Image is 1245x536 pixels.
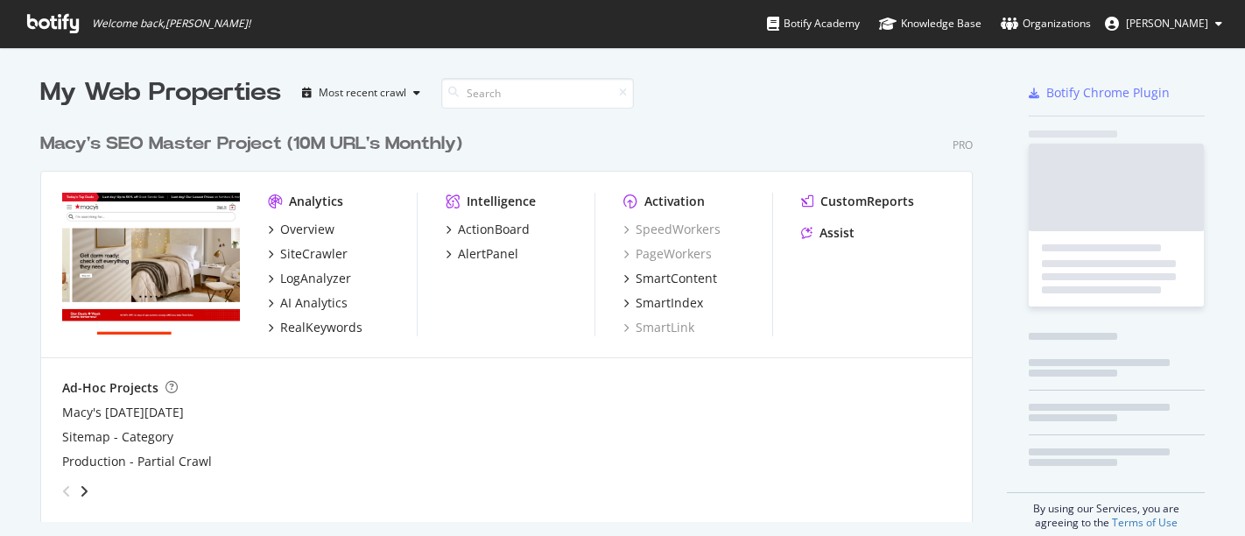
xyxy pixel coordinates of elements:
[1112,515,1178,530] a: Terms of Use
[1091,10,1236,38] button: [PERSON_NAME]
[623,270,717,287] a: SmartContent
[446,221,530,238] a: ActionBoard
[623,221,721,238] a: SpeedWorkers
[55,477,78,505] div: angle-left
[1046,84,1170,102] div: Botify Chrome Plugin
[1001,15,1091,32] div: Organizations
[319,88,406,98] div: Most recent crawl
[458,221,530,238] div: ActionBoard
[623,294,703,312] a: SmartIndex
[62,428,173,446] a: Sitemap - Category
[289,193,343,210] div: Analytics
[458,245,518,263] div: AlertPanel
[62,404,184,421] a: Macy's [DATE][DATE]
[295,79,427,107] button: Most recent crawl
[636,294,703,312] div: SmartIndex
[801,193,914,210] a: CustomReports
[62,379,158,397] div: Ad-Hoc Projects
[62,453,212,470] a: Production - Partial Crawl
[280,294,348,312] div: AI Analytics
[280,245,348,263] div: SiteCrawler
[280,319,362,336] div: RealKeywords
[268,221,334,238] a: Overview
[40,131,469,157] a: Macy's SEO Master Project (10M URL's Monthly)
[40,131,462,157] div: Macy's SEO Master Project (10M URL's Monthly)
[467,193,536,210] div: Intelligence
[767,15,860,32] div: Botify Academy
[953,138,973,152] div: Pro
[92,17,250,31] span: Welcome back, [PERSON_NAME] !
[644,193,705,210] div: Activation
[1029,84,1170,102] a: Botify Chrome Plugin
[268,319,362,336] a: RealKeywords
[623,319,694,336] a: SmartLink
[623,245,712,263] a: PageWorkers
[280,270,351,287] div: LogAnalyzer
[280,221,334,238] div: Overview
[636,270,717,287] div: SmartContent
[268,294,348,312] a: AI Analytics
[801,224,855,242] a: Assist
[268,270,351,287] a: LogAnalyzer
[1007,492,1205,530] div: By using our Services, you are agreeing to the
[441,78,634,109] input: Search
[268,245,348,263] a: SiteCrawler
[62,193,240,335] img: www.macys.com
[446,245,518,263] a: AlertPanel
[40,110,987,522] div: grid
[819,224,855,242] div: Assist
[820,193,914,210] div: CustomReports
[1126,16,1208,31] span: Corinne Tynan
[78,483,90,500] div: angle-right
[40,75,281,110] div: My Web Properties
[879,15,981,32] div: Knowledge Base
